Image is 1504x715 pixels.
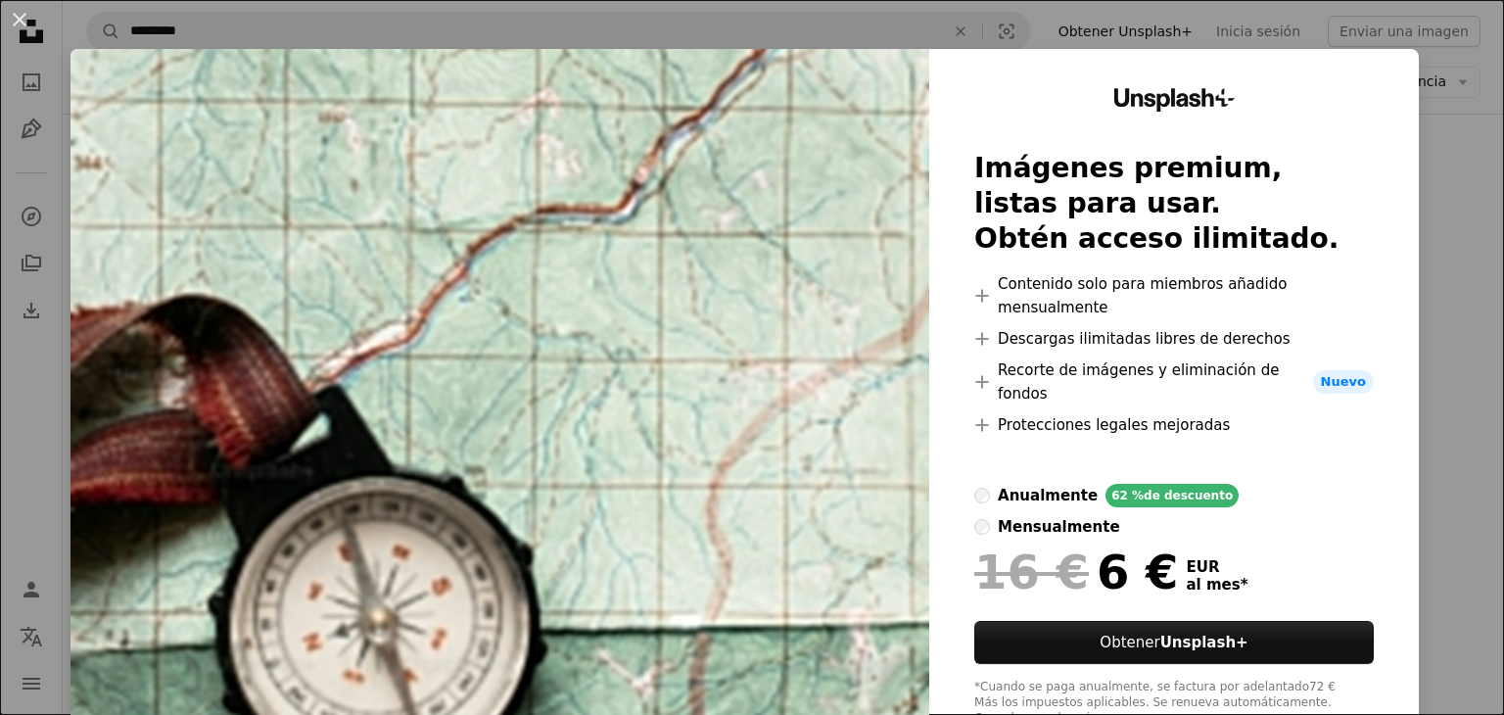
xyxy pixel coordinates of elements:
[998,515,1119,539] div: mensualmente
[1105,484,1239,507] div: 62 % de descuento
[1160,634,1248,651] strong: Unsplash+
[974,327,1374,351] li: Descargas ilimitadas libres de derechos
[974,488,990,503] input: anualmente62 %de descuento
[998,484,1098,507] div: anualmente
[974,358,1374,405] li: Recorte de imágenes y eliminación de fondos
[974,547,1089,597] span: 16 €
[1187,576,1248,594] span: al mes *
[1187,558,1248,576] span: EUR
[974,621,1374,664] button: ObtenerUnsplash+
[974,272,1374,319] li: Contenido solo para miembros añadido mensualmente
[974,151,1374,257] h2: Imágenes premium, listas para usar. Obtén acceso ilimitado.
[974,519,990,535] input: mensualmente
[1313,370,1374,394] span: Nuevo
[974,413,1374,437] li: Protecciones legales mejoradas
[974,547,1178,597] div: 6 €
